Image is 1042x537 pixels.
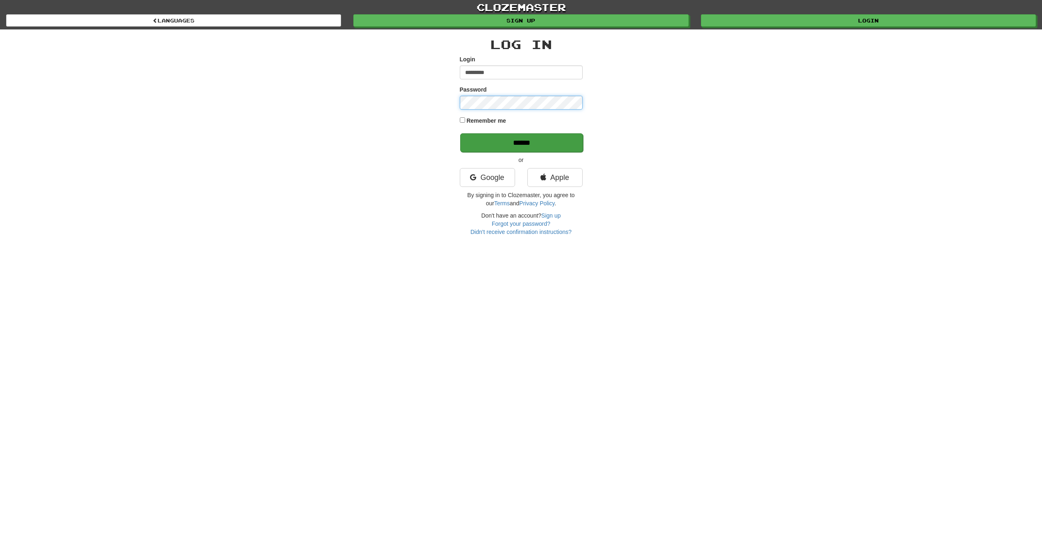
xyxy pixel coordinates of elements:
[460,55,475,63] label: Login
[6,14,341,27] a: Languages
[541,212,561,219] a: Sign up
[492,220,550,227] a: Forgot your password?
[460,38,583,51] h2: Log In
[470,229,572,235] a: Didn't receive confirmation instructions?
[460,168,515,187] a: Google
[527,168,583,187] a: Apple
[466,117,506,125] label: Remember me
[460,85,487,94] label: Password
[519,200,554,207] a: Privacy Policy
[460,191,583,207] p: By signing in to Clozemaster, you agree to our and .
[460,156,583,164] p: or
[494,200,510,207] a: Terms
[353,14,688,27] a: Sign up
[701,14,1036,27] a: Login
[460,211,583,236] div: Don't have an account?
